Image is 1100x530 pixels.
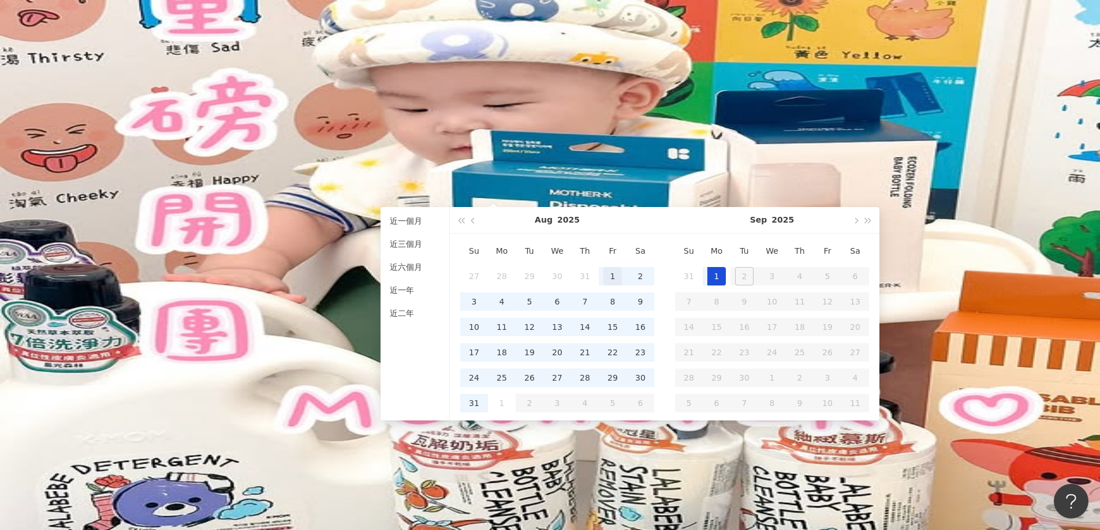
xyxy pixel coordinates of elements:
div: 5 [520,292,539,311]
td: 2025-09-01 [703,264,730,289]
div: 12 [520,318,539,336]
td: 2025-08-31 [675,264,703,289]
td: 2025-08-10 [460,314,488,340]
td: 2025-08-02 [627,264,654,289]
td: 2025-08-19 [516,340,543,365]
th: Tu [730,238,758,264]
div: 15 [603,318,622,336]
th: We [758,238,786,264]
div: 9 [631,292,650,311]
div: 31 [680,267,698,285]
div: 16 [631,318,650,336]
div: 8 [603,292,622,311]
th: Su [460,238,488,264]
div: 29 [520,267,539,285]
td: 2025-08-30 [627,365,654,390]
td: 2025-08-04 [488,289,516,314]
td: 2025-08-17 [460,340,488,365]
button: 2025 [771,207,794,233]
th: Fr [814,238,841,264]
td: 2025-08-14 [571,314,599,340]
th: Sa [627,238,654,264]
th: Su [675,238,703,264]
td: 2025-08-20 [543,340,571,365]
div: 20 [548,343,566,362]
td: 2025-07-29 [516,264,543,289]
td: 2025-08-01 [599,264,627,289]
div: 28 [576,369,594,387]
td: 2025-08-06 [543,289,571,314]
td: 2025-07-28 [488,264,516,289]
div: 28 [493,267,511,285]
div: 30 [548,267,566,285]
div: 27 [548,369,566,387]
th: Th [571,238,599,264]
div: 4 [493,292,511,311]
button: Aug [535,207,553,233]
div: 7 [576,292,594,311]
td: 2025-08-31 [460,390,488,416]
td: 2025-08-08 [599,289,627,314]
iframe: Help Scout Beacon - Open [1054,484,1088,518]
td: 2025-08-16 [627,314,654,340]
th: We [543,238,571,264]
div: 21 [576,343,594,362]
button: Sep [750,207,767,233]
td: 2025-08-23 [627,340,654,365]
td: 2025-08-18 [488,340,516,365]
li: 近二年 [385,304,445,322]
div: 17 [465,343,483,362]
td: 2025-07-30 [543,264,571,289]
li: 近一年 [385,281,445,299]
button: 2025 [557,207,580,233]
td: 2025-08-13 [543,314,571,340]
div: 1 [707,267,726,285]
td: 2025-07-27 [460,264,488,289]
td: 2025-08-28 [571,365,599,390]
div: 2 [631,267,650,285]
li: 近一個月 [385,212,445,230]
td: 2025-08-26 [516,365,543,390]
td: 2025-08-05 [516,289,543,314]
th: Fr [599,238,627,264]
li: 近三個月 [385,235,445,253]
th: Sa [841,238,869,264]
div: 14 [576,318,594,336]
td: 2025-08-15 [599,314,627,340]
div: 10 [465,318,483,336]
div: 24 [465,369,483,387]
td: 2025-08-29 [599,365,627,390]
div: 6 [548,292,566,311]
td: 2025-09-01 [488,390,516,416]
td: 2025-08-03 [460,289,488,314]
div: 3 [465,292,483,311]
div: 1 [603,267,622,285]
td: 2025-07-31 [571,264,599,289]
td: 2025-08-12 [516,314,543,340]
div: 19 [520,343,539,362]
th: Tu [516,238,543,264]
th: Mo [488,238,516,264]
div: 23 [631,343,650,362]
td: 2025-08-11 [488,314,516,340]
div: 22 [603,343,622,362]
td: 2025-08-25 [488,365,516,390]
li: 近六個月 [385,258,445,276]
div: 18 [493,343,511,362]
div: 13 [548,318,566,336]
div: 29 [603,369,622,387]
th: Th [786,238,814,264]
div: 31 [465,394,483,412]
div: 31 [576,267,594,285]
td: 2025-08-22 [599,340,627,365]
td: 2025-08-07 [571,289,599,314]
div: 30 [631,369,650,387]
div: 26 [520,369,539,387]
th: Mo [703,238,730,264]
td: 2025-08-09 [627,289,654,314]
div: 11 [493,318,511,336]
td: 2025-08-24 [460,365,488,390]
div: 25 [493,369,511,387]
td: 2025-08-21 [571,340,599,365]
div: 1 [493,394,511,412]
